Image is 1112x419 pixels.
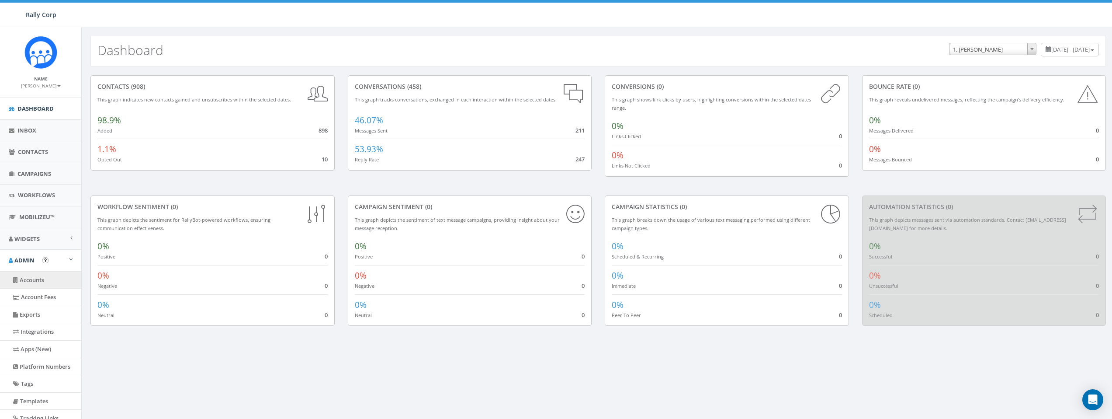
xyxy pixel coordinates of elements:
[34,76,48,82] small: Name
[97,253,115,260] small: Positive
[612,96,811,111] small: This graph shows link clicks by users, highlighting conversions within the selected dates range.
[355,96,557,103] small: This graph tracks conversations, exchanged in each interaction within the selected dates.
[97,156,122,163] small: Opted Out
[97,203,328,211] div: Workflow Sentiment
[26,10,56,19] span: Rally Corp
[355,127,388,134] small: Messages Sent
[1096,311,1099,319] span: 0
[678,203,687,211] span: (0)
[325,282,328,290] span: 0
[42,257,48,263] button: Open In-App Guide
[612,312,641,318] small: Peer To Peer
[17,126,36,134] span: Inbox
[612,270,624,281] span: 0%
[355,203,585,211] div: Campaign Sentiment
[21,81,61,89] a: [PERSON_NAME]
[1082,389,1103,410] div: Open Intercom Messenger
[14,235,40,243] span: Widgets
[355,270,367,281] span: 0%
[869,143,881,155] span: 0%
[97,127,112,134] small: Added
[355,143,383,155] span: 53.93%
[612,299,624,311] span: 0%
[18,148,48,156] span: Contacts
[423,203,432,211] span: (0)
[14,256,35,264] span: Admin
[612,82,842,91] div: conversions
[869,299,881,311] span: 0%
[355,156,379,163] small: Reply Rate
[325,252,328,260] span: 0
[949,43,1036,55] span: 1. James Martin
[17,170,51,178] span: Campaigns
[869,241,881,252] span: 0%
[18,191,55,199] span: Workflows
[869,270,881,281] span: 0%
[355,241,367,252] span: 0%
[17,105,54,112] span: Dashboard
[19,213,55,221] span: MobilizeU™
[582,282,585,290] span: 0
[21,83,61,89] small: [PERSON_NAME]
[355,283,374,289] small: Negative
[97,216,270,231] small: This graph depicts the sentiment for RallyBot-powered workflows, ensuring communication effective...
[612,150,624,161] span: 0%
[944,203,953,211] span: (0)
[839,252,842,260] span: 0
[355,312,372,318] small: Neutral
[612,120,624,132] span: 0%
[612,241,624,252] span: 0%
[355,299,367,311] span: 0%
[839,311,842,319] span: 0
[869,216,1066,231] small: This graph depicts messages sent via automation standards. Contact [EMAIL_ADDRESS][DOMAIN_NAME] f...
[97,312,114,318] small: Neutral
[612,133,641,140] small: Links Clicked
[612,283,636,289] small: Immediate
[325,311,328,319] span: 0
[911,82,920,91] span: (0)
[24,36,57,69] img: Icon_1.png
[869,312,893,318] small: Scheduled
[1096,252,1099,260] span: 0
[839,282,842,290] span: 0
[869,82,1099,91] div: Bounce Rate
[575,126,585,134] span: 211
[869,156,912,163] small: Messages Bounced
[582,311,585,319] span: 0
[869,283,898,289] small: Unsuccessful
[1096,155,1099,163] span: 0
[319,126,328,134] span: 898
[97,96,291,103] small: This graph indicates new contacts gained and unsubscribes within the selected dates.
[355,82,585,91] div: conversations
[355,115,383,126] span: 46.07%
[869,203,1099,211] div: Automation Statistics
[322,155,328,163] span: 10
[355,216,560,231] small: This graph depicts the sentiment of text message campaigns, providing insight about your message ...
[169,203,178,211] span: (0)
[97,82,328,91] div: contacts
[869,96,1064,103] small: This graph reveals undelivered messages, reflecting the campaign's delivery efficiency.
[869,115,881,126] span: 0%
[582,252,585,260] span: 0
[97,270,109,281] span: 0%
[612,162,651,169] small: Links Not Clicked
[655,82,664,91] span: (0)
[97,283,117,289] small: Negative
[839,161,842,169] span: 0
[405,82,421,91] span: (458)
[355,253,373,260] small: Positive
[1096,282,1099,290] span: 0
[949,43,1036,56] span: 1. James Martin
[97,43,163,57] h2: Dashboard
[839,132,842,140] span: 0
[612,216,810,231] small: This graph breaks down the usage of various text messaging performed using different campaign types.
[97,241,109,252] span: 0%
[612,253,664,260] small: Scheduled & Recurring
[97,143,116,155] span: 1.1%
[612,203,842,211] div: Campaign Statistics
[1051,45,1090,53] span: [DATE] - [DATE]
[97,115,121,126] span: 98.9%
[129,82,145,91] span: (908)
[97,299,109,311] span: 0%
[869,127,914,134] small: Messages Delivered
